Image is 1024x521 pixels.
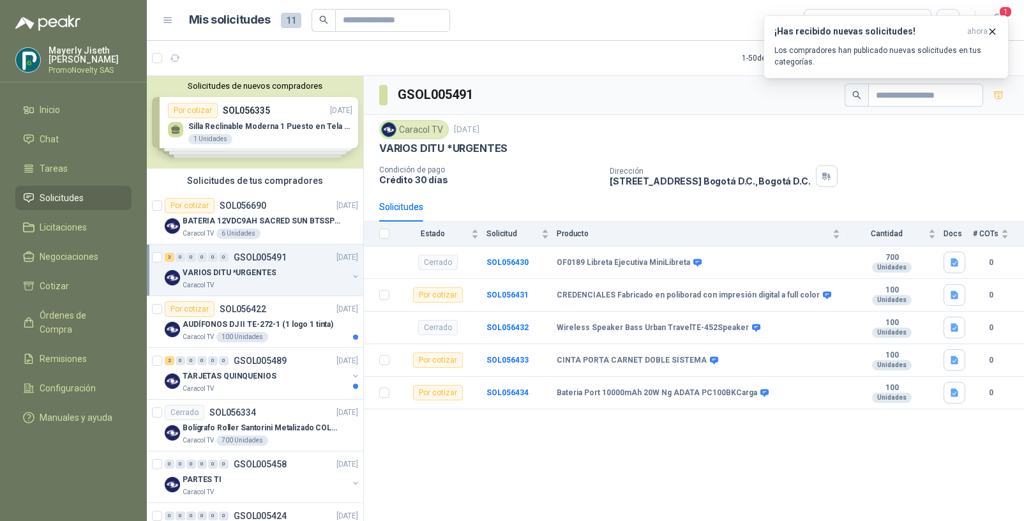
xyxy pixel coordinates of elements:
p: BATERIA 12VDC9AH SACRED SUN BTSSP12-9HR [183,215,342,227]
div: 0 [165,460,174,469]
div: 100 Unidades [216,332,268,342]
p: TARJETAS QUINQUENIOS [183,370,276,382]
b: 0 [973,354,1009,366]
a: SOL056434 [486,388,529,397]
a: SOL056432 [486,323,529,332]
span: # COTs [973,229,998,238]
div: Solicitudes de tus compradores [147,169,363,193]
div: Solicitudes de nuevos compradoresPor cotizarSOL056335[DATE] Silla Reclinable Moderna 1 Puesto en ... [147,76,363,169]
div: 0 [208,253,218,262]
img: Company Logo [165,374,180,389]
div: 0 [208,356,218,365]
div: 0 [219,511,229,520]
p: Caracol TV [183,280,214,291]
p: VARIOS DITU *URGENTES [379,142,508,155]
div: Unidades [872,262,912,273]
b: 100 [848,351,936,361]
div: 0 [208,460,218,469]
th: Producto [557,222,848,246]
b: CREDENCIALES Fabricado en poliborad con impresión digital a full color [557,291,820,301]
b: SOL056433 [486,356,529,365]
p: Caracol TV [183,487,214,497]
th: # COTs [973,222,1024,246]
p: Condición de pago [379,165,599,174]
div: 0 [197,356,207,365]
div: Unidades [872,360,912,370]
a: Licitaciones [15,215,132,239]
div: 0 [176,511,185,520]
div: Unidades [872,328,912,338]
h1: Mis solicitudes [189,11,271,29]
b: 0 [973,289,1009,301]
p: [DATE] [336,303,358,315]
b: 0 [973,257,1009,269]
div: Caracol TV [379,120,449,139]
img: Company Logo [165,425,180,441]
th: Estado [397,222,486,246]
span: ahora [967,26,988,37]
b: 0 [973,387,1009,399]
span: Chat [40,132,59,146]
span: Cotizar [40,279,69,293]
a: Por cotizarSOL056690[DATE] Company LogoBATERIA 12VDC9AH SACRED SUN BTSSP12-9HRCaracol TV6 Unidades [147,193,363,245]
div: 0 [176,356,185,365]
a: Negociaciones [15,245,132,269]
p: GSOL005458 [234,460,287,469]
p: [STREET_ADDRESS] Bogotá D.C. , Bogotá D.C. [610,176,810,186]
p: AUDÍFONOS DJ II TE-272-1 (1 logo 1 tinta) [183,319,333,331]
span: Estado [397,229,469,238]
p: [DATE] [336,252,358,264]
a: Por cotizarSOL056422[DATE] Company LogoAUDÍFONOS DJ II TE-272-1 (1 logo 1 tinta)Caracol TV100 Uni... [147,296,363,348]
a: Cotizar [15,274,132,298]
div: Cerrado [418,255,458,270]
p: [DATE] [336,407,358,419]
b: CINTA PORTA CARNET DOBLE SISTEMA [557,356,707,366]
a: Inicio [15,98,132,122]
p: Dirección [610,167,810,176]
div: Por cotizar [165,198,215,213]
a: Remisiones [15,347,132,371]
span: Remisiones [40,352,87,366]
p: Mayerly Jiseth [PERSON_NAME] [49,46,132,64]
div: 0 [219,460,229,469]
div: Por cotizar [413,385,463,400]
th: Docs [944,222,973,246]
p: GSOL005424 [234,511,287,520]
div: 0 [186,356,196,365]
button: ¡Has recibido nuevas solicitudes!ahora Los compradores han publicado nuevas solicitudes en tus ca... [764,15,1009,79]
p: PromoNovelty SAS [49,66,132,74]
b: 700 [848,253,936,263]
p: [DATE] [454,124,479,136]
p: Bolígrafo Roller Santorini Metalizado COLOR MORADO 1logo [183,422,342,434]
a: 2 0 0 0 0 0 GSOL005489[DATE] Company LogoTARJETAS QUINQUENIOSCaracol TV [165,353,361,394]
a: SOL056430 [486,258,529,267]
p: GSOL005491 [234,253,287,262]
p: [DATE] [336,458,358,471]
div: 6 Unidades [216,229,260,239]
div: Por cotizar [413,352,463,368]
div: 0 [186,253,196,262]
span: Solicitud [486,229,539,238]
b: Bateria Port 10000mAh 20W Ng ADATA PC100BKCarga [557,388,757,398]
a: SOL056431 [486,291,529,299]
div: Solicitudes [379,200,423,214]
a: Chat [15,127,132,151]
div: 0 [186,511,196,520]
span: Tareas [40,162,68,176]
b: OF0189 Libreta Ejecutiva MiniLibreta [557,258,690,268]
div: Unidades [872,393,912,403]
b: Wireless Speaker Bass Urban TravelTE-452Speaker [557,323,749,333]
div: Por cotizar [413,287,463,303]
p: Caracol TV [183,435,214,446]
p: GSOL005489 [234,356,287,365]
button: Solicitudes de nuevos compradores [152,81,358,91]
span: Licitaciones [40,220,87,234]
a: Manuales y ayuda [15,405,132,430]
h3: ¡Has recibido nuevas solicitudes! [774,26,962,37]
div: 3 [165,253,174,262]
img: Company Logo [165,322,180,337]
span: Inicio [40,103,60,117]
b: 100 [848,285,936,296]
div: 0 [219,356,229,365]
div: 0 [176,253,185,262]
